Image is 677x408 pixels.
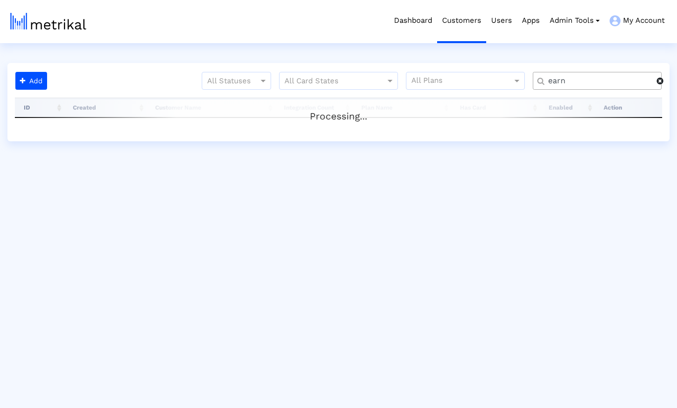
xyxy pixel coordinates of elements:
th: Customer Name [146,98,275,117]
button: Add [15,72,47,90]
input: All Plans [411,75,514,88]
th: Integration Count [275,98,352,117]
th: Enabled [540,98,595,117]
th: Created [64,98,147,117]
img: my-account-menu-icon.png [610,15,621,26]
input: Customer Name [541,76,657,86]
input: All Card States [284,75,375,88]
div: Processing... [15,100,662,119]
th: Action [595,98,662,117]
th: Has Card [451,98,540,117]
img: metrical-logo-light.png [10,13,86,30]
th: ID [15,98,64,117]
th: Plan Name [352,98,451,117]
